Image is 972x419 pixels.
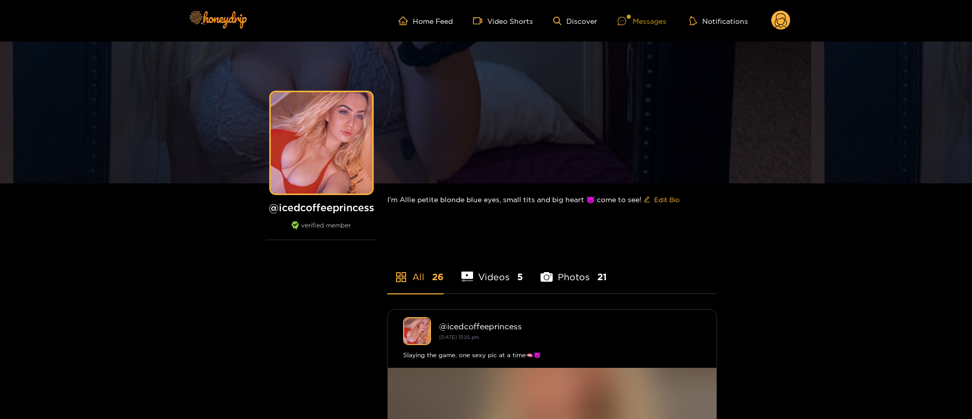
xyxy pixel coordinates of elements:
li: All [387,248,444,293]
div: Messages [618,15,666,27]
span: 26 [432,271,444,283]
small: [DATE] 13:25 pm [439,334,479,340]
span: 21 [597,271,607,283]
span: Edit Bio [654,195,679,205]
li: Videos [461,248,523,293]
span: home [399,16,413,25]
img: icedcoffeeprincess [403,317,431,345]
div: verified member [266,221,377,240]
span: video-camera [473,16,487,25]
a: Video Shorts [473,16,533,25]
div: @ icedcoffeeprincess [439,322,701,331]
span: edit [643,196,650,204]
div: I’m Allie petite blonde blue eyes, small tits and big heart 😈 come to see! [387,183,717,216]
button: editEdit Bio [641,192,681,208]
span: 5 [517,271,523,283]
a: Home Feed [399,16,453,25]
li: Photos [541,248,607,293]
a: Discover [553,17,597,25]
span: appstore [395,271,407,283]
div: Slaying the game, one sexy pic at a time🫦😈 [403,350,701,360]
h1: @ icedcoffeeprincess [266,201,377,214]
button: Notifications [687,16,751,26]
